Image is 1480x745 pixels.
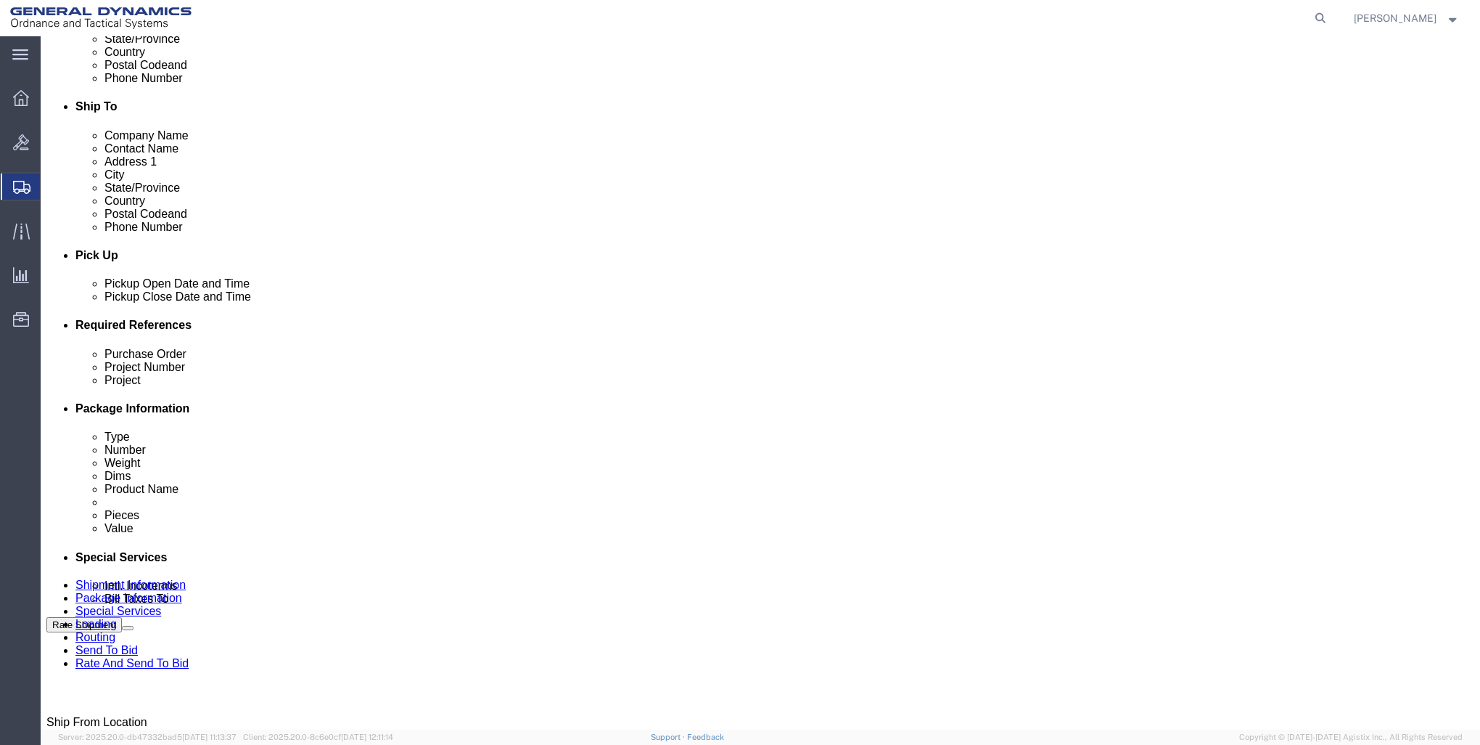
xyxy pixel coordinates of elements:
[1353,9,1460,27] button: [PERSON_NAME]
[41,36,1480,730] iframe: FS Legacy Container
[341,733,393,741] span: [DATE] 12:11:14
[1354,10,1436,26] span: Sharon Dinterman
[1239,731,1463,744] span: Copyright © [DATE]-[DATE] Agistix Inc., All Rights Reserved
[687,733,724,741] a: Feedback
[58,733,237,741] span: Server: 2025.20.0-db47332bad5
[10,7,192,29] img: logo
[243,733,393,741] span: Client: 2025.20.0-8c6e0cf
[651,733,687,741] a: Support
[182,733,237,741] span: [DATE] 11:13:37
